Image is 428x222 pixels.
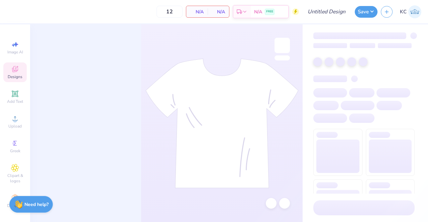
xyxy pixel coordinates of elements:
[190,8,204,15] span: N/A
[400,8,407,16] span: KC
[10,148,20,154] span: Greek
[266,9,273,14] span: FREE
[24,201,48,208] strong: Need help?
[3,173,27,184] span: Clipart & logos
[355,6,378,18] button: Save
[156,6,183,18] input: – –
[7,49,23,55] span: Image AI
[254,8,262,15] span: N/A
[145,58,299,188] img: tee-skeleton.svg
[212,8,225,15] span: N/A
[408,5,421,18] img: Karissa Cox
[7,203,23,208] span: Decorate
[8,74,22,79] span: Designs
[400,5,421,18] a: KC
[7,99,23,104] span: Add Text
[8,124,22,129] span: Upload
[302,5,351,18] input: Untitled Design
